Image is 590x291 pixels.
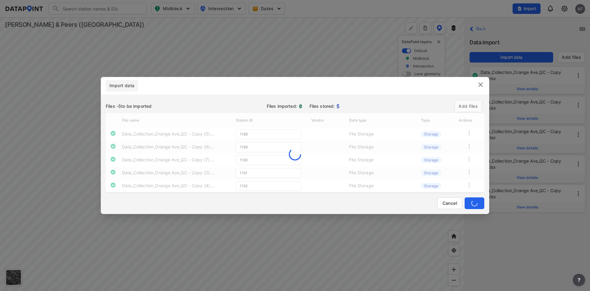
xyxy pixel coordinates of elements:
th: File name [117,113,231,128]
td: File Storage [344,142,416,152]
th: Station ID [231,113,306,128]
td: File Storage [344,129,416,139]
button: more [573,274,585,286]
label: Data_Collection_Orange Ave_QC - Copy (5).xlsx [122,131,215,136]
th: Data type [344,113,416,128]
p: Files stored: [309,103,340,110]
td: File Storage [344,168,416,177]
span: Cancel [442,200,457,206]
h3: Files - 5 to be imported [106,103,151,109]
span: Import data [109,83,134,89]
span: ? [576,276,581,284]
label: Data_Collection_Orange Ave_QC - Copy (6).xlsx [122,144,215,149]
img: tr4e8vgEH7qDal+kMUzjg1igsxo4qnugjsC7vAd90cbjB0vxgldr2ESauZ7EFLJz9V1sLsBF0zmHfEDtqDZWKnkJH4AAZKArO... [111,183,116,188]
label: Data_Collection_Orange Ave_QC - Copy (2).xlsx [122,170,215,175]
label: 0 [297,103,302,110]
label: Data_Collection_Orange Ave_QC - Copy (4).xlsx [122,183,215,188]
label: 5 [335,103,340,110]
img: tr4e8vgEH7qDal+kMUzjg1igsxo4qnugjsC7vAd90cbjB0vxgldr2ESauZ7EFLJz9V1sLsBF0zmHfEDtqDZWKnkJH4AAZKArO... [111,157,116,162]
label: Storage [421,170,441,176]
img: tr4e8vgEH7qDal+kMUzjg1igsxo4qnugjsC7vAd90cbjB0vxgldr2ESauZ7EFLJz9V1sLsBF0zmHfEDtqDZWKnkJH4AAZKArO... [111,131,116,136]
label: Storage [421,131,441,137]
td: File Storage [344,155,416,164]
label: Data_Collection_Orange Ave_QC - Copy (7).xlsx [122,157,215,162]
th: Type [416,113,454,128]
th: Actions [454,113,484,128]
label: Storage [421,144,441,150]
img: tr4e8vgEH7qDal+kMUzjg1igsxo4qnugjsC7vAd90cbjB0vxgldr2ESauZ7EFLJz9V1sLsBF0zmHfEDtqDZWKnkJH4AAZKArO... [111,170,116,175]
img: close.efbf2170.svg [477,81,484,88]
button: Cancel [437,197,462,209]
img: tr4e8vgEH7qDal+kMUzjg1igsxo4qnugjsC7vAd90cbjB0vxgldr2ESauZ7EFLJz9V1sLsBF0zmHfEDtqDZWKnkJH4AAZKArO... [111,144,116,149]
th: Vendor [306,113,344,128]
p: Files imported: [267,103,309,110]
label: Storage [421,157,441,163]
label: Storage [421,183,441,189]
td: File Storage [344,181,416,190]
div: full width tabs example [106,80,138,91]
